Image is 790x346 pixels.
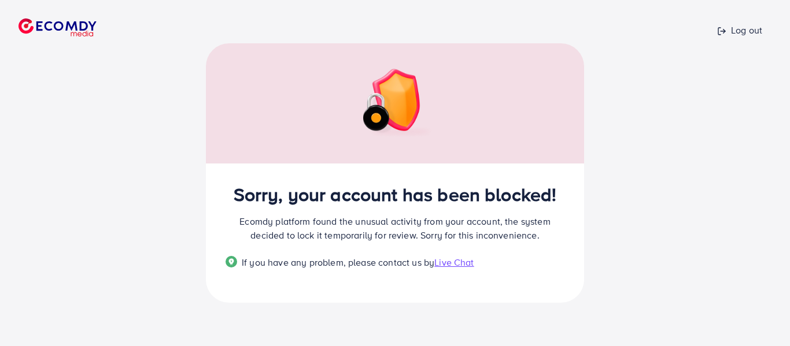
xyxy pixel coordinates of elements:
[9,5,145,50] a: logo
[226,183,564,205] h2: Sorry, your account has been blocked!
[741,294,781,337] iframe: Chat
[226,256,237,267] img: Popup guide
[19,18,97,36] img: logo
[354,69,436,138] img: img
[434,256,474,269] span: Live Chat
[226,214,564,242] p: Ecomdy platform found the unusual activity from your account, the system decided to lock it tempo...
[242,256,434,269] span: If you have any problem, please contact us by
[717,23,762,37] p: Log out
